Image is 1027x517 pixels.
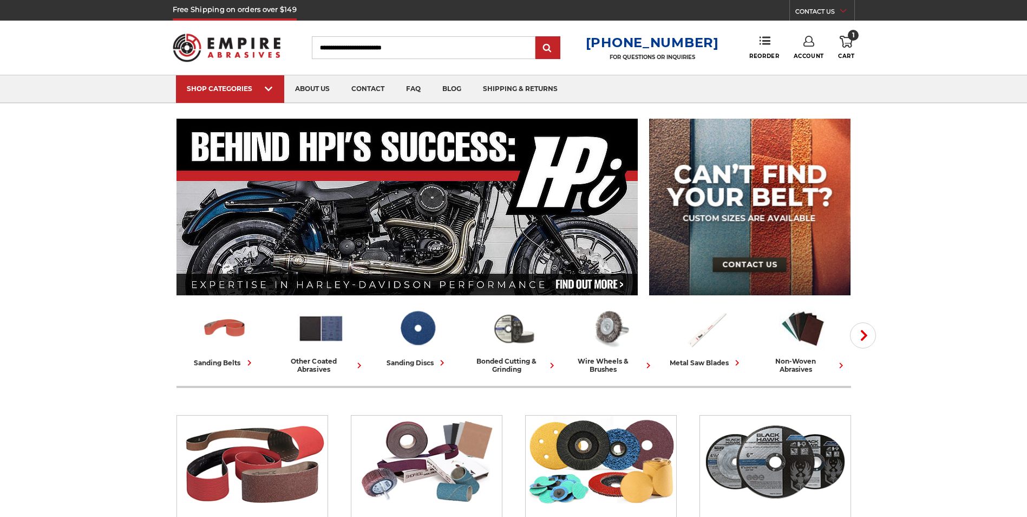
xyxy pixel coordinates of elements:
a: sanding belts [181,305,269,369]
img: Bonded Cutting & Grinding [700,416,851,508]
a: [PHONE_NUMBER] [586,35,719,50]
div: sanding belts [194,357,255,369]
span: 1 [848,30,859,41]
div: wire wheels & brushes [566,357,654,373]
p: FOR QUESTIONS OR INQUIRIES [586,54,719,61]
img: Sanding Discs [394,305,441,352]
div: non-woven abrasives [759,357,847,373]
a: blog [431,75,472,103]
img: Sanding Discs [526,416,676,508]
a: CONTACT US [795,5,854,21]
a: about us [284,75,341,103]
div: sanding discs [387,357,448,369]
button: Next [850,322,876,348]
div: bonded cutting & grinding [470,357,558,373]
a: contact [341,75,395,103]
div: metal saw blades [670,357,743,369]
a: metal saw blades [663,305,750,369]
a: Reorder [749,36,779,59]
img: Wire Wheels & Brushes [586,305,634,352]
img: Sanding Belts [177,416,328,508]
img: Empire Abrasives [173,27,281,69]
a: other coated abrasives [277,305,365,373]
img: promo banner for custom belts. [649,119,851,295]
img: Sanding Belts [201,305,248,352]
a: non-woven abrasives [759,305,847,373]
img: Bonded Cutting & Grinding [490,305,538,352]
span: Account [794,53,824,60]
a: 1 Cart [838,36,854,60]
a: faq [395,75,431,103]
span: Cart [838,53,854,60]
img: Other Coated Abrasives [297,305,345,352]
img: Banner for an interview featuring Horsepower Inc who makes Harley performance upgrades featured o... [176,119,638,295]
img: Non-woven Abrasives [779,305,827,352]
a: shipping & returns [472,75,568,103]
div: SHOP CATEGORIES [187,85,273,93]
img: Metal Saw Blades [683,305,730,352]
img: Other Coated Abrasives [351,416,502,508]
a: bonded cutting & grinding [470,305,558,373]
span: Reorder [749,53,779,60]
a: wire wheels & brushes [566,305,654,373]
div: other coated abrasives [277,357,365,373]
a: sanding discs [374,305,461,369]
